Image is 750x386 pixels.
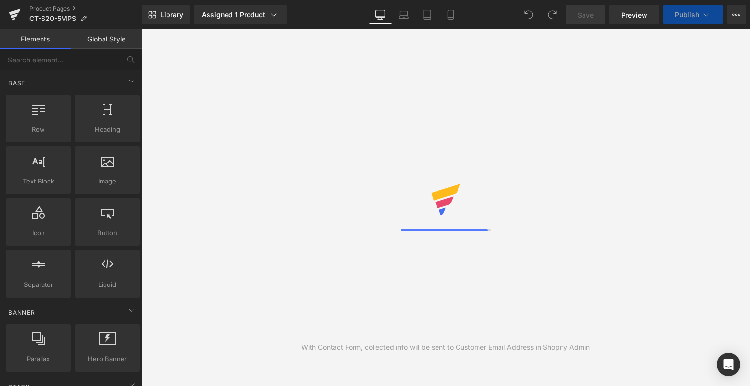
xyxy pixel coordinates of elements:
span: Separator [9,280,68,290]
a: Global Style [71,29,142,49]
span: Library [160,10,183,19]
span: Parallax [9,354,68,364]
div: Assigned 1 Product [202,10,279,20]
a: Tablet [416,5,439,24]
span: CT-S20-5MPS [29,15,76,22]
span: Button [78,228,137,238]
span: Heading [78,124,137,135]
span: Row [9,124,68,135]
span: Icon [9,228,68,238]
a: Mobile [439,5,462,24]
span: Base [7,79,26,88]
span: Liquid [78,280,137,290]
span: Preview [621,10,647,20]
button: Redo [542,5,562,24]
a: Preview [609,5,659,24]
a: Laptop [392,5,416,24]
span: Publish [675,11,699,19]
button: Publish [663,5,723,24]
button: More [727,5,746,24]
a: Product Pages [29,5,142,13]
span: Banner [7,308,36,317]
span: Save [578,10,594,20]
span: Hero Banner [78,354,137,364]
a: New Library [142,5,190,24]
div: Open Intercom Messenger [717,353,740,376]
a: Desktop [369,5,392,24]
span: Text Block [9,176,68,186]
div: With Contact Form, collected info will be sent to Customer Email Address in Shopify Admin [301,342,590,353]
span: Image [78,176,137,186]
button: Undo [519,5,539,24]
